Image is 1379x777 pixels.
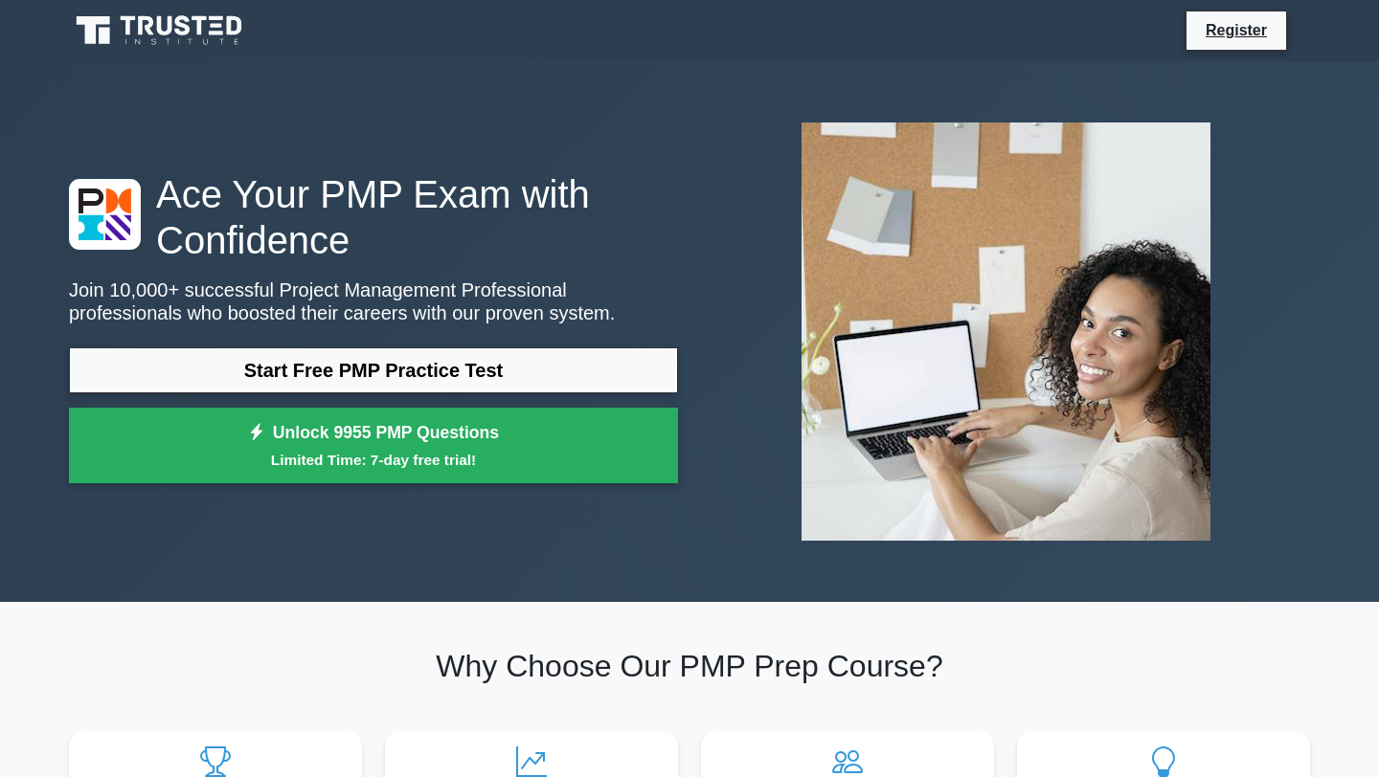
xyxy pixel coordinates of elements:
a: Start Free PMP Practice Test [69,347,678,393]
p: Join 10,000+ successful Project Management Professional professionals who boosted their careers w... [69,278,678,324]
small: Limited Time: 7-day free trial! [93,449,654,471]
h2: Why Choose Our PMP Prep Course? [69,648,1310,684]
a: Register [1194,18,1278,42]
a: Unlock 9955 PMP QuestionsLimited Time: 7-day free trial! [69,408,678,484]
h1: Ace Your PMP Exam with Confidence [69,171,678,263]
